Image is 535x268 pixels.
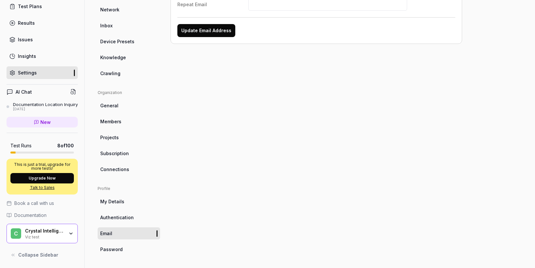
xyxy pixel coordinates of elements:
a: Results [7,17,78,29]
span: New [40,119,51,126]
a: Device Presets [98,35,160,47]
span: Subscription [100,150,129,157]
h5: Test Runs [10,143,32,149]
a: Members [98,115,160,127]
span: Network [100,6,119,13]
button: Update Email Address [177,24,235,37]
button: Upgrade Now [10,173,74,183]
div: Test Plans [18,3,42,10]
span: Email [100,230,112,237]
span: General [100,102,118,109]
a: General [98,100,160,112]
span: Documentation [14,212,47,219]
div: Viz test [25,234,64,239]
div: [DATE] [13,107,78,112]
a: Password [98,243,160,255]
span: Connections [100,166,129,173]
span: Crawling [100,70,120,77]
a: Inbox [98,20,160,32]
div: Crystal Intelligence [25,228,64,234]
a: Book a call with us [7,200,78,207]
div: Insights [18,53,36,60]
span: Knowledge [100,54,126,61]
a: Network [98,4,160,16]
span: Authentication [100,214,134,221]
a: Connections [98,163,160,175]
p: This is just a trial, upgrade for more tests! [10,163,74,170]
a: Issues [7,33,78,46]
span: Members [100,118,121,125]
a: Documentation [7,212,78,219]
span: Inbox [100,22,113,29]
span: Collapse Sidebar [18,251,58,258]
div: Profile [98,186,160,192]
a: Authentication [98,211,160,223]
span: C [11,228,21,239]
a: Projects [98,131,160,143]
a: Talk to Sales [10,185,74,191]
a: Documentation Location Inquiry[DATE] [7,102,78,112]
div: Documentation Location Inquiry [13,102,78,107]
a: Crawling [98,67,160,79]
button: Collapse Sidebar [7,248,78,261]
div: Organization [98,90,160,96]
a: Subscription [98,147,160,159]
div: Repeat Email [177,1,246,8]
a: Insights [7,50,78,62]
a: My Details [98,195,160,208]
a: Email [98,227,160,239]
span: Projects [100,134,119,141]
div: Settings [18,69,37,76]
span: Book a call with us [14,200,54,207]
a: Knowledge [98,51,160,63]
div: Issues [18,36,33,43]
a: New [7,117,78,127]
span: Password [100,246,123,253]
span: Device Presets [100,38,134,45]
span: 8 of 100 [57,142,74,149]
a: Settings [7,66,78,79]
div: Results [18,20,35,26]
span: My Details [100,198,124,205]
h4: AI Chat [16,88,32,95]
button: CCrystal IntelligenceViz test [7,224,78,243]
